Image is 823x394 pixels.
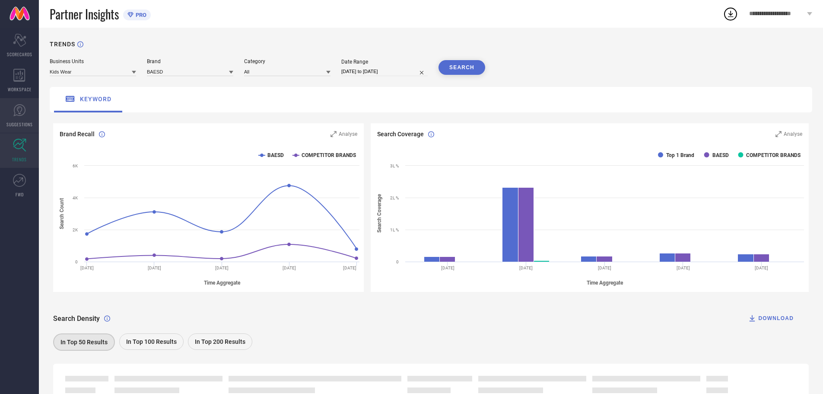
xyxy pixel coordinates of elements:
[748,314,794,323] div: DOWNLOAD
[75,259,78,264] text: 0
[598,266,611,270] text: [DATE]
[396,259,399,264] text: 0
[148,266,161,270] text: [DATE]
[50,41,75,48] h1: TRENDS
[8,86,32,93] span: WORKSPACE
[339,131,357,137] span: Analyse
[343,266,356,270] text: [DATE]
[59,198,65,229] tspan: Search Count
[73,195,78,200] text: 4K
[147,58,233,64] div: Brand
[390,195,399,200] text: 2L %
[283,266,296,270] text: [DATE]
[6,121,33,128] span: SUGGESTIONS
[755,266,769,270] text: [DATE]
[60,131,95,138] span: Brand Recall
[341,59,428,65] div: Date Range
[133,12,146,18] span: PRO
[330,131,337,137] svg: Zoom
[677,266,690,270] text: [DATE]
[53,314,100,323] span: Search Density
[302,152,356,158] text: COMPETITOR BRANDS
[784,131,802,137] span: Analyse
[341,67,428,76] input: Select date range
[666,152,694,158] text: Top 1 Brand
[12,156,27,163] span: TRENDS
[7,51,32,58] span: SCORECARDS
[50,58,136,64] div: Business Units
[390,227,399,232] text: 1L %
[439,60,485,75] button: SEARCH
[587,280,623,286] tspan: Time Aggregate
[737,310,804,327] button: DOWNLOAD
[80,96,111,103] span: keyword
[723,6,738,22] div: Open download list
[244,58,330,64] div: Category
[80,266,94,270] text: [DATE]
[215,266,229,270] text: [DATE]
[376,194,382,233] tspan: Search Coverage
[50,5,119,23] span: Partner Insights
[16,191,24,198] span: FWD
[390,163,399,168] text: 3L %
[377,131,424,138] span: Search Coverage
[204,280,241,286] tspan: Time Aggregate
[520,266,533,270] text: [DATE]
[712,152,729,158] text: BAESD
[73,163,78,168] text: 6K
[73,227,78,232] text: 2K
[267,152,284,158] text: BAESD
[775,131,782,137] svg: Zoom
[126,338,177,345] span: In Top 100 Results
[195,338,245,345] span: In Top 200 Results
[747,152,801,158] text: COMPETITOR BRANDS
[441,266,454,270] text: [DATE]
[60,339,108,346] span: In Top 50 Results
